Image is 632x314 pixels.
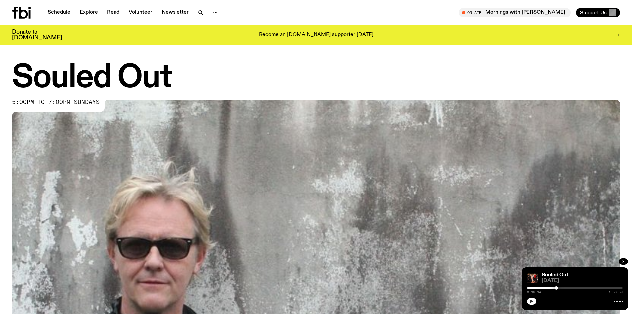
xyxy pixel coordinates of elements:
h3: Donate to [DOMAIN_NAME] [12,29,62,41]
a: Volunteer [125,8,156,17]
a: Read [103,8,123,17]
h1: Souled Out [12,63,620,93]
span: Support Us [580,10,607,16]
span: [DATE] [542,278,623,283]
span: 0:36:34 [527,291,541,294]
a: Newsletter [158,8,193,17]
button: Support Us [576,8,620,17]
span: 1:59:58 [609,291,623,294]
p: Become an [DOMAIN_NAME] supporter [DATE] [259,32,373,38]
span: 5:00pm to 7:00pm sundays [12,100,100,105]
a: Explore [76,8,102,17]
button: On AirMornings with [PERSON_NAME] [459,8,571,17]
a: Schedule [44,8,74,17]
a: Souled Out [542,272,568,278]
